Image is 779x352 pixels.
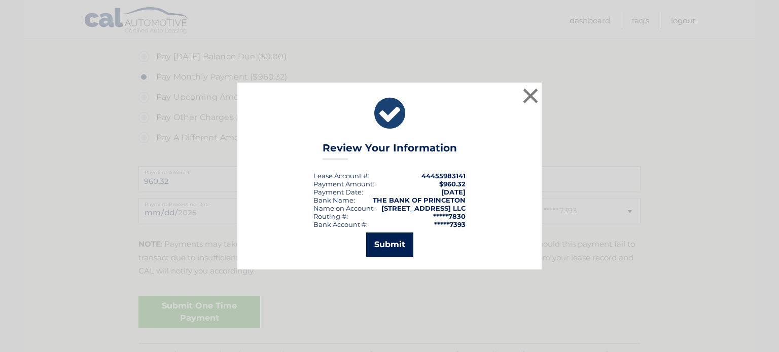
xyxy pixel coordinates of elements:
[373,196,466,204] strong: THE BANK OF PRINCETON
[313,172,369,180] div: Lease Account #:
[313,180,374,188] div: Payment Amount:
[441,188,466,196] span: [DATE]
[313,188,363,196] div: :
[313,220,368,228] div: Bank Account #:
[313,204,375,212] div: Name on Account:
[313,188,362,196] span: Payment Date
[313,212,348,220] div: Routing #:
[520,86,541,106] button: ×
[313,196,355,204] div: Bank Name:
[439,180,466,188] span: $960.32
[421,172,466,180] strong: 44455983141
[323,142,457,160] h3: Review Your Information
[366,232,413,257] button: Submit
[381,204,466,212] strong: [STREET_ADDRESS] LLC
